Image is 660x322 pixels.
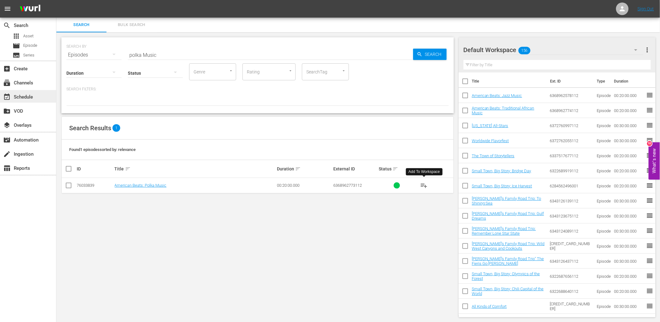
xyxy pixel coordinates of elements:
[295,166,301,172] span: sort
[646,227,654,234] span: reorder
[115,183,167,188] a: American Beats: Polka Music
[595,254,612,269] td: Episode
[646,242,654,250] span: reorder
[334,166,377,171] div: External ID
[612,133,646,148] td: 00:30:00.000
[334,183,362,188] span: 6368962773112
[518,44,530,57] span: 156
[3,164,11,172] span: Reports
[595,239,612,254] td: Episode
[595,148,612,163] td: Episode
[77,166,113,171] div: ID
[472,169,532,173] a: Small Town, Big Story: Bridge Day
[3,93,11,101] span: Schedule
[408,169,440,174] div: Add To Workspace
[423,49,447,60] span: Search
[643,42,651,57] button: more_vert
[612,208,646,223] td: 00:30:00.000
[593,72,611,90] th: Type
[548,103,595,118] td: 6368962774112
[3,107,11,115] span: create_new_folder
[646,287,654,295] span: reorder
[13,32,20,40] span: Asset
[638,6,654,11] a: Sign Out
[595,133,612,148] td: Episode
[647,141,652,146] div: 10
[612,88,646,103] td: 00:20:00.000
[595,193,612,208] td: Episode
[472,138,509,143] a: Worldwide Flavorfest
[472,241,545,251] a: [PERSON_NAME]'s Family Road Trip: Wild West Canyons and Cookouts
[612,223,646,239] td: 00:30:00.000
[472,287,544,296] a: Small Town, Big Story: Chili Capital of the World
[595,163,612,178] td: Episode
[472,271,540,281] a: Small Town, Big Story: Olympics of the Forest
[646,106,654,114] span: reorder
[646,257,654,265] span: reorder
[112,124,120,132] span: 1
[548,88,595,103] td: 6368962578112
[15,2,45,16] img: ans4CAIJ8jUAAAAAAAAAAAAAAAAAAAAAAAAgQb4GAAAAAAAAAAAAAAAAAAAAAAAAJMjXAAAAAAAAAAAAAAAAAAAAAAAAgAT5G...
[66,87,449,92] p: Search Filters:
[69,147,136,152] span: Found 1 episodes sorted by: relevance
[646,91,654,99] span: reorder
[646,152,654,159] span: reorder
[548,269,595,284] td: 6322687656112
[4,5,11,13] span: menu
[646,302,654,310] span: reorder
[341,68,347,74] button: Open
[472,72,547,90] th: Title
[3,65,11,72] span: Create
[595,118,612,133] td: Episode
[646,272,654,280] span: reorder
[13,42,20,50] span: Episode
[3,136,11,144] span: Automation
[548,284,595,299] td: 6322688640112
[277,165,332,173] div: Duration
[595,208,612,223] td: Episode
[3,150,11,158] span: create
[413,49,447,60] button: Search
[23,33,34,39] span: Asset
[548,193,595,208] td: 6343126139112
[612,299,646,314] td: 00:30:00.000
[464,41,644,59] div: Default Workspace
[472,226,536,236] a: [PERSON_NAME]'s Family Road Trip: Remember Lone Star State
[77,183,113,188] div: 76033839
[548,299,595,314] td: [CREDIT_CARD_NUMBER]
[548,118,595,133] td: 6372760997112
[472,256,544,266] a: [PERSON_NAME]'s Family Road Trip" The Fieris Go [PERSON_NAME]
[379,165,415,173] div: Status
[595,103,612,118] td: Episode
[595,269,612,284] td: Episode
[548,254,595,269] td: 6343126437112
[595,88,612,103] td: Episode
[646,121,654,129] span: reorder
[595,299,612,314] td: Episode
[612,269,646,284] td: 00:20:00.000
[125,166,131,172] span: sort
[66,46,122,64] div: Episodes
[612,254,646,269] td: 00:30:00.000
[612,178,646,193] td: 00:20:00.000
[472,304,507,309] a: All Kinds of Comfort
[472,196,542,206] a: [PERSON_NAME]'s Family Road Trip: To Shining Sea
[3,79,11,87] span: Channels
[23,42,37,49] span: Episode
[420,182,428,189] span: playlist_add
[646,182,654,189] span: reorder
[69,124,111,132] span: Search Results
[472,123,509,128] a: [US_STATE] All-Stars
[548,133,595,148] td: 6372762055112
[612,118,646,133] td: 00:30:00.000
[612,163,646,178] td: 00:20:00.000
[612,103,646,118] td: 00:20:00.000
[277,183,332,188] div: 00:20:00.000
[548,163,595,178] td: 6322689919112
[110,21,153,29] span: Bulk Search
[643,46,651,54] span: more_vert
[228,68,234,74] button: Open
[288,68,294,74] button: Open
[548,223,595,239] td: 6343124089112
[611,72,648,90] th: Duration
